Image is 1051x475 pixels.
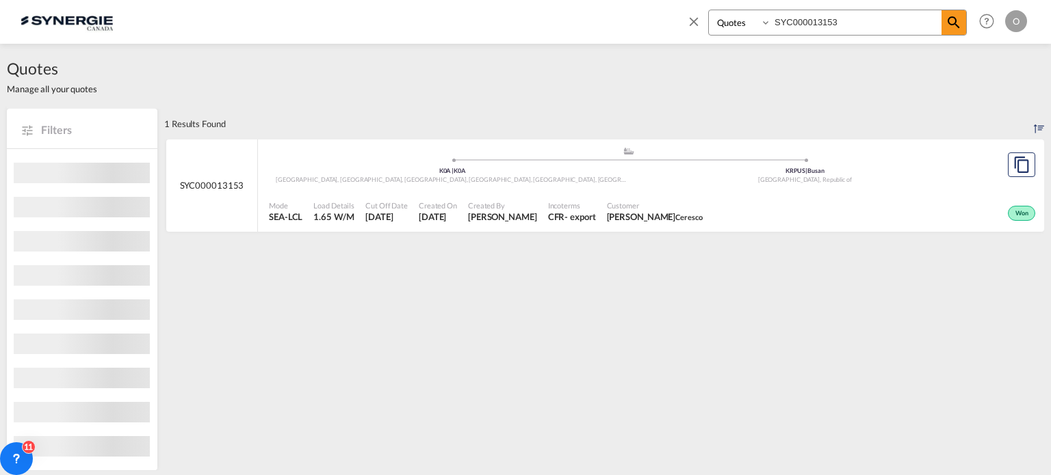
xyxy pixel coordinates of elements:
[607,200,703,211] span: Customer
[7,83,97,95] span: Manage all your quotes
[1005,10,1027,32] div: O
[468,200,537,211] span: Created By
[468,211,537,223] span: Daniel Dico
[21,6,113,37] img: 1f56c880d42311ef80fc7dca854c8e59.png
[565,211,595,223] div: - export
[771,10,942,34] input: Enter Quotation Number
[548,211,565,223] div: CFR
[365,200,408,211] span: Cut Off Date
[686,14,701,29] md-icon: icon-close
[805,167,807,174] span: |
[454,167,465,174] span: K0A
[419,211,457,223] span: 10 Jul 2025
[975,10,1005,34] div: Help
[41,122,144,137] span: Filters
[1008,206,1035,221] div: Won
[1013,157,1030,173] md-icon: assets/icons/custom/copyQuote.svg
[686,10,708,42] span: icon-close
[758,176,852,183] span: [GEOGRAPHIC_DATA], Republic of
[269,200,302,211] span: Mode
[607,211,703,223] span: CALISTA McNicol Ceresco
[942,10,966,35] span: icon-magnify
[548,200,596,211] span: Incoterms
[313,200,354,211] span: Load Details
[946,14,962,31] md-icon: icon-magnify
[1034,109,1044,139] div: Sort by: Created On
[313,211,354,222] span: 1.65 W/M
[7,57,97,79] span: Quotes
[675,213,702,221] span: Ceresco
[548,211,596,223] div: CFR export
[452,167,454,174] span: |
[164,109,226,139] div: 1 Results Found
[166,139,1044,232] div: SYC000013153 assets/icons/custom/ship-fill.svgassets/icons/custom/roll-o-plane.svgOrigin CanadaDe...
[1008,152,1035,177] button: Copy Quote
[975,10,998,33] span: Help
[365,211,408,223] span: 10 Jul 2025
[269,211,302,223] span: SEA-LCL
[1015,209,1032,219] span: Won
[786,167,825,174] span: KRPUS Busan
[439,167,454,174] span: K0A
[180,179,244,191] span: SYC000013153
[621,148,637,154] md-icon: assets/icons/custom/ship-fill.svg
[419,200,457,211] span: Created On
